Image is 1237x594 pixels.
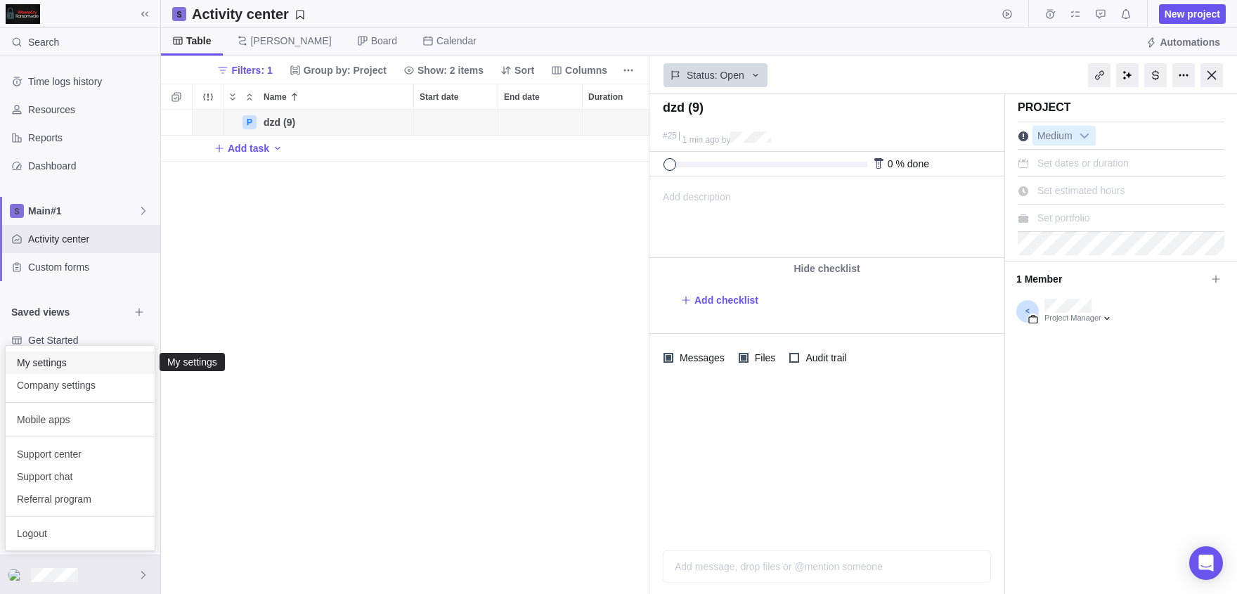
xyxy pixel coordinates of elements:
[8,567,25,583] div: <h1<BEs
[6,488,155,510] a: Referral program
[17,378,143,392] span: Company settings
[6,465,155,488] a: Support chat
[17,447,143,461] span: Support center
[6,408,155,431] a: Mobile apps
[6,374,155,396] a: Company settings
[17,470,143,484] span: Support chat
[6,351,155,374] a: My settings
[166,356,219,368] div: My settings
[17,527,143,541] span: Logout
[17,413,143,427] span: Mobile apps
[17,356,143,370] span: My settings
[17,492,143,506] span: Referral program
[8,569,25,581] img: Show
[6,522,155,545] a: Logout
[6,443,155,465] a: Support center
